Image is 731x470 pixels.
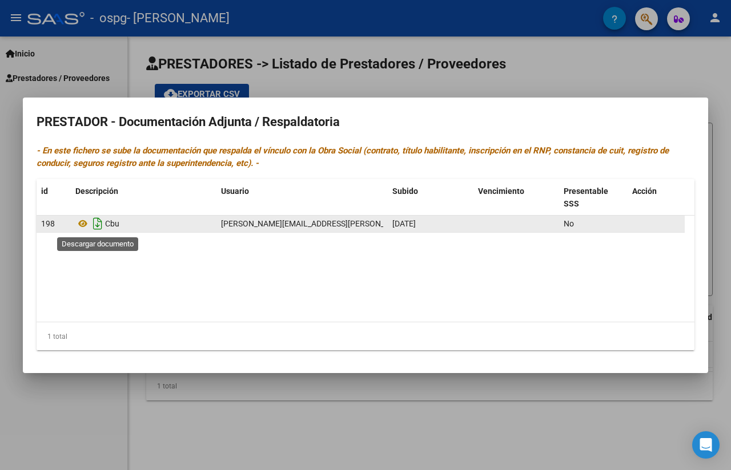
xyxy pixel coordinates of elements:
span: No [564,219,574,228]
datatable-header-cell: id [37,179,71,217]
span: 198 [41,219,55,228]
span: [PERSON_NAME][EMAIL_ADDRESS][PERSON_NAME][DOMAIN_NAME] - [PERSON_NAME] [221,219,537,228]
datatable-header-cell: Vencimiento [473,179,559,217]
datatable-header-cell: Acción [628,179,685,217]
span: id [41,187,48,196]
h2: PRESTADOR - Documentación Adjunta / Respaldatoria [37,111,694,133]
span: Presentable SSS [564,187,608,209]
span: Descripción [75,187,118,196]
span: Cbu [105,219,119,228]
datatable-header-cell: Usuario [216,179,388,217]
datatable-header-cell: Presentable SSS [559,179,628,217]
datatable-header-cell: Subido [388,179,473,217]
span: Subido [392,187,418,196]
datatable-header-cell: Descripción [71,179,216,217]
div: 1 total [37,322,694,351]
i: - En este fichero se sube la documentación que respalda el vínculo con la Obra Social (contrato, ... [37,145,669,169]
span: Usuario [221,187,249,196]
i: Descargar documento [90,214,105,233]
span: Acción [632,187,657,196]
span: Vencimiento [478,187,524,196]
div: Open Intercom Messenger [692,431,720,459]
span: [DATE] [392,219,416,228]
